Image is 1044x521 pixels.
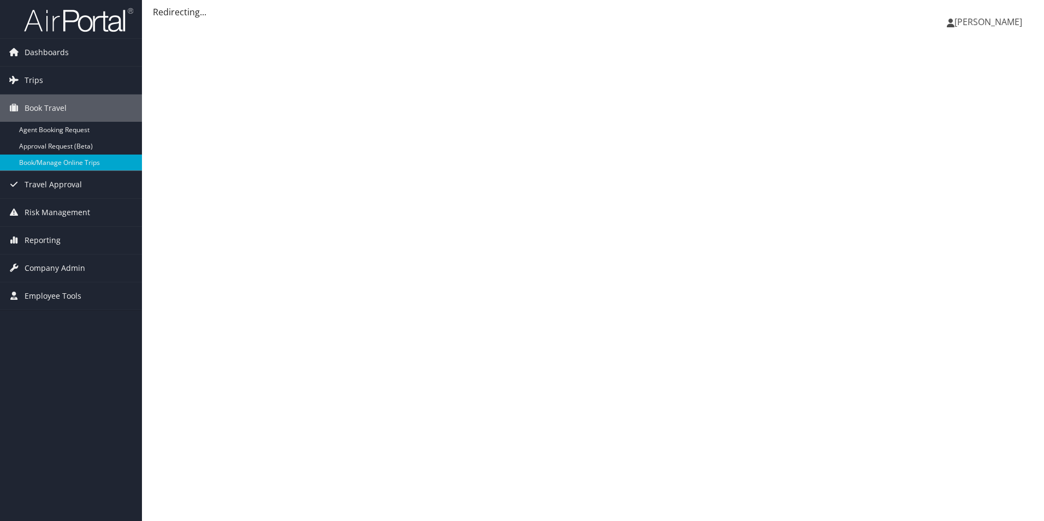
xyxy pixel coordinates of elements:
[954,16,1022,28] span: [PERSON_NAME]
[25,282,81,310] span: Employee Tools
[25,39,69,66] span: Dashboards
[25,67,43,94] span: Trips
[153,5,1033,19] div: Redirecting...
[25,254,85,282] span: Company Admin
[25,227,61,254] span: Reporting
[25,199,90,226] span: Risk Management
[25,171,82,198] span: Travel Approval
[947,5,1033,38] a: [PERSON_NAME]
[24,7,133,33] img: airportal-logo.png
[25,94,67,122] span: Book Travel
